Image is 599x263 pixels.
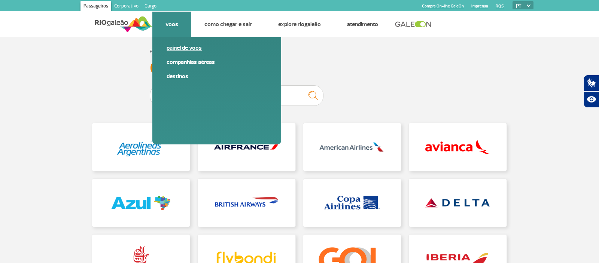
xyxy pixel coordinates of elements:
[167,58,267,66] a: Companhias Aéreas
[471,4,488,9] a: Imprensa
[422,4,464,9] a: Compra On-line GaleOn
[165,21,178,28] a: Voos
[583,91,599,108] button: Abrir recursos assistivos.
[583,75,599,91] button: Abrir tradutor de língua de sinais.
[80,1,111,13] a: Passageiros
[347,21,378,28] a: Atendimento
[278,21,321,28] a: Explore RIOgaleão
[167,44,267,52] a: Painel de voos
[111,1,142,13] a: Corporativo
[167,72,267,80] a: Destinos
[150,59,449,78] h3: Companhias Aéreas
[204,21,252,28] a: Como chegar e sair
[496,4,504,9] a: RQS
[142,1,159,13] a: Cargo
[150,85,323,106] input: Digite o que procura
[150,49,173,54] a: Página Inicial
[583,75,599,108] div: Plugin de acessibilidade da Hand Talk.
